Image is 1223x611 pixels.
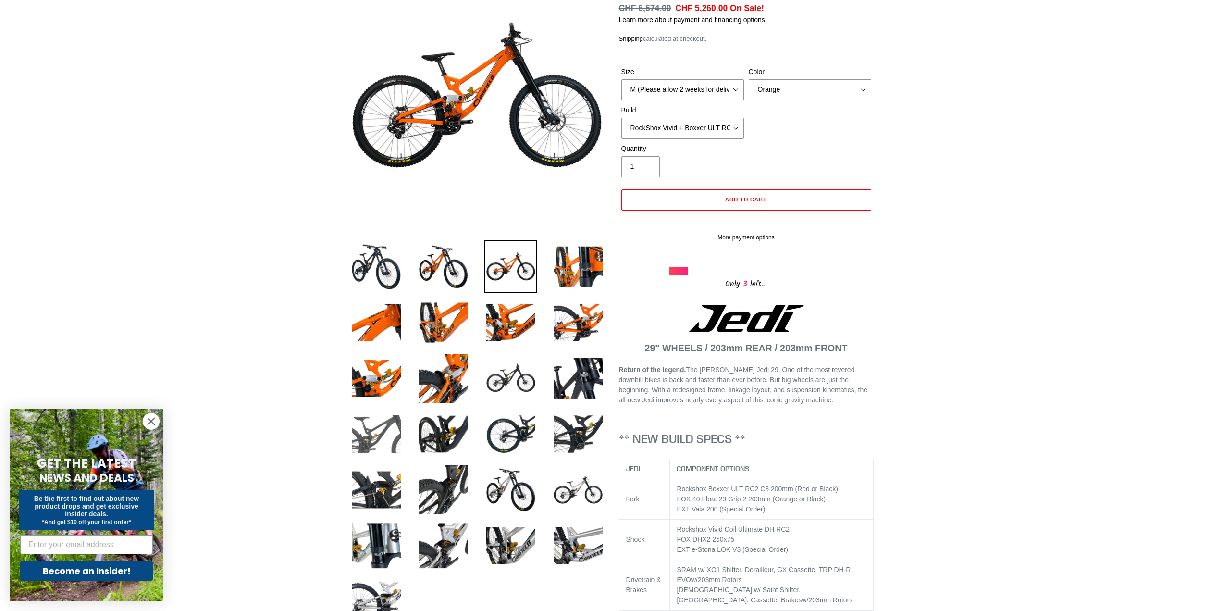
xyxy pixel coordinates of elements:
span: Be the first to find out about new product drops and get exclusive insider deals. [34,495,139,518]
span: FOX DHX2 250x75 [677,536,734,543]
span: Rockshox Boxxer ULT RC2 C3 200mm (Red or Black) [677,485,838,493]
span: TRP DH-R EVO [677,566,851,584]
div: [DEMOGRAPHIC_DATA] w/ Saint Shifter, [GEOGRAPHIC_DATA], Cassette, Brakes w/203mm Rotors [677,585,866,605]
button: Become an Insider! [20,561,153,581]
h3: ** NEW BUILD SPECS ** [619,432,874,446]
img: Load image into Gallery viewer, JEDI 29 - Complete Bike [350,296,403,349]
div: SRAM w/ XO1 Shifter, Derailleur, GX Cassette, w/203mm Rotors [677,565,866,585]
span: NEWS AND DEALS [39,470,134,486]
img: Load image into Gallery viewer, JEDI 29 - Complete Bike [484,519,537,572]
img: Load image into Gallery viewer, JEDI 29 - Complete Bike [350,463,403,516]
img: Load image into Gallery viewer, JEDI 29 - Complete Bike [552,408,605,461]
th: JEDI [619,459,670,479]
img: Load image into Gallery viewer, JEDI 29 - Complete Bike [350,240,403,293]
s: CHF 6,574.00 [619,3,671,13]
label: Color [749,67,871,77]
img: Load image into Gallery viewer, JEDI 29 - Complete Bike [484,296,537,349]
a: More payment options [621,233,871,242]
span: Add to cart [725,196,767,203]
img: Load image into Gallery viewer, JEDI 29 - Complete Bike [417,240,470,293]
img: Load image into Gallery viewer, JEDI 29 - Complete Bike [552,519,605,572]
span: On Sale! [730,2,764,14]
img: Load image into Gallery viewer, JEDI 29 - Complete Bike [552,240,605,293]
td: Drivetrain & Brakes [619,560,670,611]
img: Load image into Gallery viewer, JEDI 29 - Complete Bike [552,296,605,349]
span: Rockshox Vivid Coil Ultimate DH RC2 [677,525,790,533]
img: Load image into Gallery viewer, JEDI 29 - Complete Bike [417,352,470,405]
button: Add to cart [621,189,871,211]
th: COMPONENT OPTIONS [670,459,874,479]
input: Enter your email address [20,535,153,554]
strong: Return of the legend. [619,366,686,374]
strong: 29" WHEELS / 203mm REAR / 203mm FRONT [645,343,848,353]
img: Load image into Gallery viewer, JEDI 29 - Complete Bike [350,352,403,405]
label: Quantity [621,144,744,154]
label: Size [621,67,744,77]
img: Load image into Gallery viewer, JEDI 29 - Complete Bike [350,408,403,461]
td: Shock [619,520,670,560]
a: Learn more about payment and financing options [619,16,765,24]
img: Load image into Gallery viewer, JEDI 29 - Complete Bike [350,519,403,572]
img: Load image into Gallery viewer, JEDI 29 - Complete Bike [484,240,537,293]
img: Load image into Gallery viewer, JEDI 29 - Complete Bike [552,463,605,516]
img: Load image into Gallery viewer, JEDI 29 - Complete Bike [484,463,537,516]
span: EXT Vaia 200 (Special Order) [677,505,765,513]
img: Load image into Gallery viewer, JEDI 29 - Complete Bike [417,519,470,572]
img: Jedi Logo [689,305,804,332]
div: Only left... [669,275,823,290]
span: FOX 40 Float 29 Grip 2 203mm (Orange or Black) [677,495,826,503]
img: Load image into Gallery viewer, JEDI 29 - Complete Bike [484,408,537,461]
img: Load image into Gallery viewer, JEDI 29 - Complete Bike [552,352,605,405]
img: Load image into Gallery viewer, JEDI 29 - Complete Bike [484,352,537,405]
p: The [PERSON_NAME] Jedi 29. One of the most revered downhill bikes is back and faster than ever be... [619,365,874,405]
img: Load image into Gallery viewer, JEDI 29 - Complete Bike [417,408,470,461]
button: Close dialog [143,413,160,430]
a: Shipping [619,35,643,43]
span: *And get $10 off your first order* [42,519,131,525]
div: calculated at checkout. [619,34,874,44]
label: Build [621,105,744,115]
img: Load image into Gallery viewer, JEDI 29 - Complete Bike [417,296,470,349]
span: CHF 5,260.00 [675,3,728,13]
td: Fork [619,479,670,520]
span: EXT e-Storia LOK V3 (Special Order) [677,546,788,553]
span: 3 [740,278,750,290]
img: Load image into Gallery viewer, JEDI 29 - Complete Bike [417,463,470,516]
span: GET THE LATEST [37,455,136,472]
